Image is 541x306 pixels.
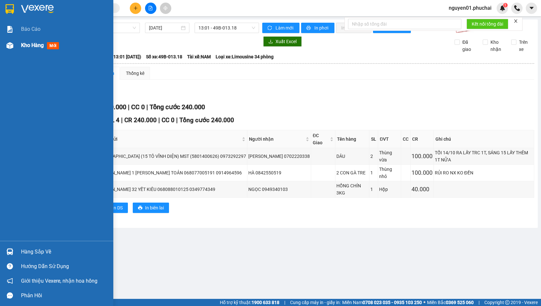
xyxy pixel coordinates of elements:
[220,299,279,306] span: Hỗ trợ kỹ thuật:
[94,53,141,60] span: Chuyến: (13:01 [DATE])
[6,26,13,33] img: solution-icon
[7,278,13,284] span: notification
[21,42,44,48] span: Kho hàng
[526,3,537,14] button: caret-down
[336,23,371,33] button: In đơn chọn
[444,4,497,12] span: nguyen01.phuchai
[252,300,279,305] strong: 1900 633 818
[7,263,13,269] span: question-circle
[179,116,234,124] span: Tổng cước 240.000
[434,130,534,148] th: Ghi chú
[505,300,510,305] span: copyright
[348,19,461,29] input: Nhập số tổng đài
[163,6,168,10] span: aim
[121,116,123,124] span: |
[513,19,518,23] span: close
[248,153,310,160] div: [PERSON_NAME] 0702220338
[467,19,508,29] button: Kết nối tổng đài
[411,185,433,194] div: 40.000
[370,153,377,160] div: 2
[150,103,205,111] span: Tổng cước 240.000
[342,299,422,306] span: Miền Nam
[128,103,130,111] span: |
[500,5,505,11] img: icon-new-feature
[363,300,422,305] strong: 0708 023 035 - 0935 103 250
[411,152,433,161] div: 100.000
[248,169,310,176] div: HÀ 0842550519
[370,186,377,193] div: 1
[146,53,182,60] span: Số xe: 49B-013.18
[6,4,14,14] img: logo-vxr
[145,3,156,14] button: file-add
[379,149,400,163] div: Thùng vừa
[124,116,157,124] span: CR 240.000
[479,299,479,306] span: |
[130,3,141,14] button: plus
[301,23,334,33] button: printerIn phơi
[488,39,506,53] span: Kho nhận
[6,248,13,255] img: warehouse-icon
[249,135,304,143] span: Người nhận
[369,130,378,148] th: SL
[472,20,503,28] span: Kết nối tổng đài
[21,277,97,285] span: Giới thiệu Vexere, nhận hoa hồng
[503,3,508,7] sup: 1
[133,6,138,10] span: plus
[435,169,533,176] div: RỦI RO NX KO ĐỀN
[21,262,108,271] div: Hướng dẫn sử dụng
[514,5,520,11] img: phone-icon
[529,5,535,11] span: caret-down
[336,153,368,160] div: DÂU
[290,299,341,306] span: Cung cấp máy in - giấy in:
[126,70,144,77] div: Thống kê
[97,135,241,143] span: Người gửi
[96,169,246,176] div: [PERSON_NAME] 1 [PERSON_NAME] TOẢN 068077005191 0914964596
[276,38,297,45] span: Xuất Excel
[516,39,535,53] span: Trên xe
[263,36,302,47] button: downloadXuất Excel
[107,116,119,124] span: SL 4
[370,169,377,176] div: 1
[313,132,329,146] span: ĐC Giao
[21,25,40,33] span: Báo cáo
[145,204,164,211] span: In biên lai
[198,23,255,33] span: 13:01 - 49B-013.18
[146,103,148,111] span: |
[187,53,211,60] span: Tài xế: NAM
[379,166,400,180] div: Thùng nhỏ
[276,24,294,31] span: Làm mới
[378,130,401,148] th: ĐVT
[504,3,506,7] span: 1
[427,299,474,306] span: Miền Bắc
[149,24,180,31] input: 14/10/2025
[133,203,169,213] button: printerIn biên lai
[435,149,533,163] div: TỐI 14/10 RA LẤY TRC 1T, SÁNG 15 LẤY THÊM 1T NỮA
[216,53,274,60] span: Loại xe: Limousine 34 phòng
[446,300,474,305] strong: 0369 525 060
[268,39,273,44] span: download
[379,186,400,193] div: Hộp
[112,204,123,211] span: In DS
[158,116,160,124] span: |
[336,182,368,196] div: HỒNG CHÍN 3KG
[21,247,108,257] div: Hàng sắp về
[460,39,478,53] span: Đã giao
[411,168,433,177] div: 100.000
[267,26,273,31] span: sync
[47,42,59,49] span: mới
[6,42,13,49] img: warehouse-icon
[96,153,246,160] div: [GEOGRAPHIC_DATA] (15 TÔ VĨNH DIỆN) MST (5801400626) 0973292297
[148,6,153,10] span: file-add
[401,130,411,148] th: CC
[262,23,299,33] button: syncLàm mới
[284,299,285,306] span: |
[21,291,108,300] div: Phản hồi
[411,130,434,148] th: CR
[96,186,246,193] div: [PERSON_NAME] 32 YẾT KIÊU 068088010125 0349774349
[176,116,178,124] span: |
[162,116,175,124] span: CC 0
[131,103,145,111] span: CC 0
[100,203,128,213] button: printerIn DS
[138,206,142,211] span: printer
[335,130,369,148] th: Tên hàng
